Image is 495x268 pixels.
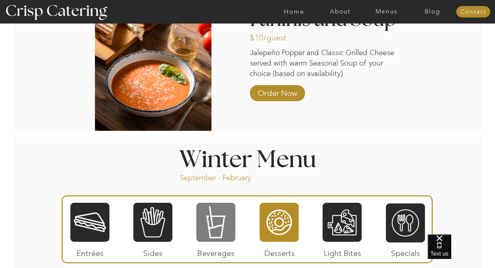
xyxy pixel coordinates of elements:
a: Contact [456,9,490,15]
p: Beverages [193,242,238,261]
p: Entrées [68,242,112,261]
p: Jalepeño Popper and Classic Grilled Cheese served with warm Seasonal Soup of your choice (based o... [250,48,394,78]
p: Desserts [257,242,302,261]
a: Menus [363,8,409,15]
a: Home [271,8,317,15]
h2: Paninis and Soup [250,10,409,28]
p: September - February [180,173,272,181]
h1: Winter Menu [154,148,341,168]
a: Order Now [255,82,300,101]
p: Specials [383,242,428,261]
a: About [317,8,363,15]
p: $10/guest [250,26,295,46]
p: Sides [130,242,175,261]
a: Blog [409,8,456,15]
p: Light Bites [320,242,365,261]
iframe: podium webchat widget bubble [428,234,495,268]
